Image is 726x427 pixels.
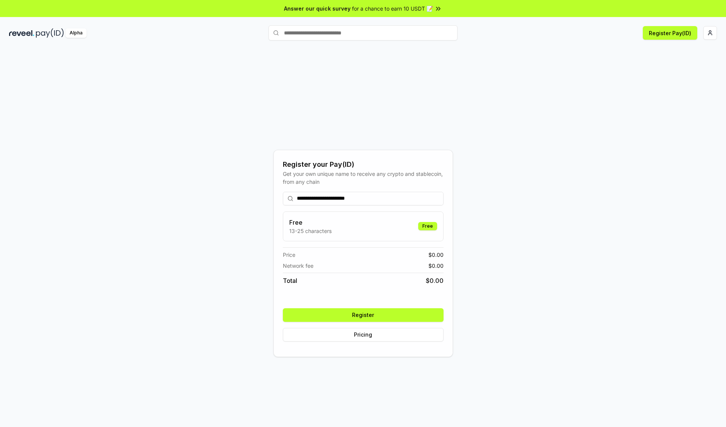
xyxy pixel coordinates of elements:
[289,227,332,235] p: 13-25 characters
[283,251,295,259] span: Price
[418,222,437,230] div: Free
[283,159,444,170] div: Register your Pay(ID)
[428,251,444,259] span: $ 0.00
[283,328,444,342] button: Pricing
[352,5,433,12] span: for a chance to earn 10 USDT 📝
[283,276,297,285] span: Total
[36,28,64,38] img: pay_id
[426,276,444,285] span: $ 0.00
[65,28,87,38] div: Alpha
[283,262,313,270] span: Network fee
[283,308,444,322] button: Register
[284,5,351,12] span: Answer our quick survey
[428,262,444,270] span: $ 0.00
[283,170,444,186] div: Get your own unique name to receive any crypto and stablecoin, from any chain
[9,28,34,38] img: reveel_dark
[289,218,332,227] h3: Free
[643,26,697,40] button: Register Pay(ID)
